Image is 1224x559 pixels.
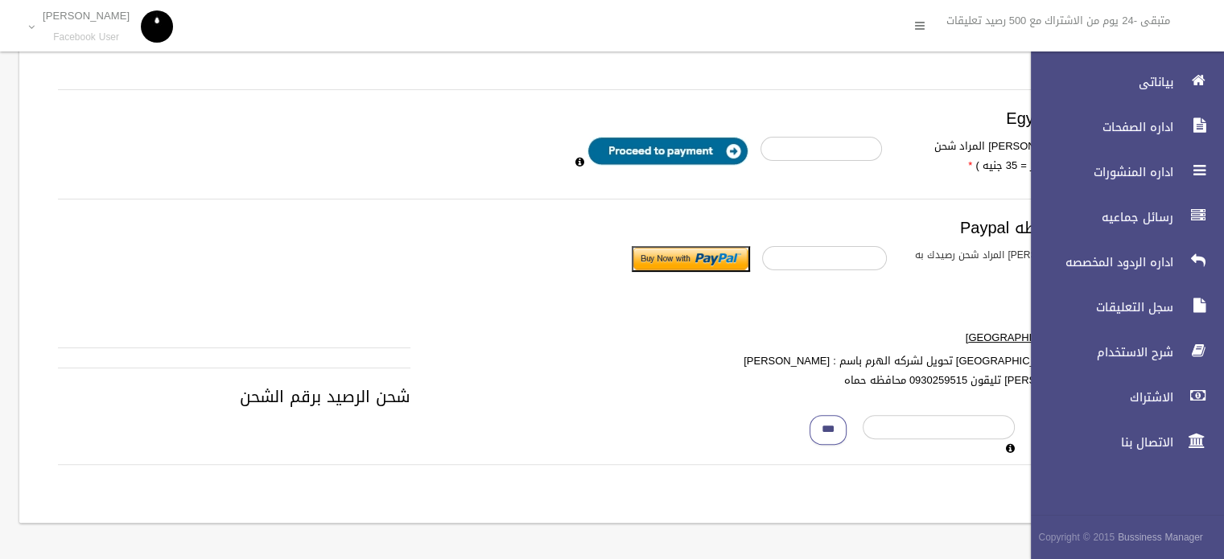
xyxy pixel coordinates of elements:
span: اداره الردود المخصصه [1017,254,1178,270]
span: اداره الصفحات [1017,119,1178,135]
span: الاشتراك [1017,389,1178,405]
h3: Egypt payment [58,109,1115,127]
h3: شحن الرصيد برقم الشحن [58,388,1115,405]
strong: Bussiness Manager [1118,528,1203,546]
a: سجل التعليقات [1017,290,1224,325]
a: رسائل جماعيه [1017,199,1224,235]
span: بياناتى [1017,74,1178,90]
a: الاتصال بنا [1017,425,1224,460]
small: Facebook User [43,31,130,43]
a: اداره الردود المخصصه [1017,245,1224,280]
span: شرح الاستخدام [1017,344,1178,360]
span: اداره المنشورات [1017,164,1178,180]
label: ادخل [PERSON_NAME] المراد شحن رصيدك به بالدولار [899,246,1122,282]
label: ادخل [PERSON_NAME] المراد شحن رصيدك به (دولار = 35 جنيه ) [894,137,1112,175]
label: كود الشحن [1027,415,1115,433]
p: [PERSON_NAME] [43,10,130,22]
span: Copyright © 2015 [1038,528,1115,546]
a: شرح الاستخدام [1017,335,1224,370]
h3: الدفع بواسطه Paypal [58,219,1115,236]
span: سجل التعليقات [1017,299,1178,315]
a: اداره الصفحات [1017,109,1224,145]
a: بياناتى [1017,64,1224,100]
a: الاشتراك [1017,380,1224,415]
input: Submit [632,246,750,272]
label: داخل [GEOGRAPHIC_DATA] تحويل لشركه الهرم باسم : [PERSON_NAME] [PERSON_NAME] تليقون 0930259515 محا... [649,351,1102,390]
span: الاتصال بنا [1017,434,1178,450]
span: رسائل جماعيه [1017,209,1178,225]
label: من [GEOGRAPHIC_DATA] [649,328,1102,347]
a: اداره المنشورات [1017,154,1224,190]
